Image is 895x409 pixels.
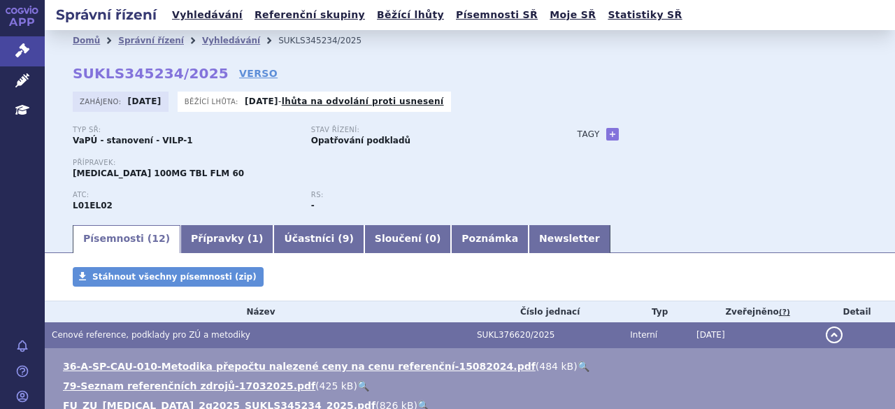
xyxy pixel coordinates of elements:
strong: VaPÚ - stanovení - VILP-1 [73,136,193,145]
span: Cenové reference, podklady pro ZÚ a metodiky [52,330,250,340]
a: Moje SŘ [545,6,600,24]
th: Název [45,301,470,322]
span: 9 [343,233,350,244]
a: Sloučení (0) [364,225,451,253]
p: RS: [311,191,536,199]
span: [MEDICAL_DATA] 100MG TBL FLM 60 [73,168,244,178]
strong: [DATE] [128,96,162,106]
a: Vyhledávání [202,36,260,45]
p: Typ SŘ: [73,126,297,134]
a: Běžící lhůty [373,6,448,24]
span: Běžící lhůta: [185,96,241,107]
a: Účastníci (9) [273,225,364,253]
a: Písemnosti SŘ [452,6,542,24]
a: Statistiky SŘ [603,6,686,24]
a: 🔍 [578,361,589,372]
li: ( ) [63,379,881,393]
span: 484 kB [539,361,573,372]
a: 79-Seznam referenčních zdrojů-17032025.pdf [63,380,315,392]
a: Přípravky (1) [180,225,273,253]
p: Přípravek: [73,159,550,167]
span: 0 [429,233,436,244]
th: Zveřejněno [689,301,819,322]
li: ( ) [63,359,881,373]
a: lhůta na odvolání proti usnesení [282,96,444,106]
a: Poznámka [451,225,529,253]
a: Referenční skupiny [250,6,369,24]
h2: Správní řízení [45,5,168,24]
td: [DATE] [689,322,819,348]
strong: Opatřování podkladů [311,136,410,145]
strong: - [311,201,315,210]
button: detail [826,327,843,343]
p: Stav řízení: [311,126,536,134]
th: Číslo jednací [470,301,623,322]
p: - [245,96,444,107]
strong: SUKLS345234/2025 [73,65,229,82]
abbr: (?) [779,308,790,317]
th: Typ [623,301,689,322]
a: + [606,128,619,141]
p: ATC: [73,191,297,199]
a: Stáhnout všechny písemnosti (zip) [73,267,264,287]
a: 36-A-SP-CAU-010-Metodika přepočtu nalezené ceny na cenu referenční-15082024.pdf [63,361,536,372]
h3: Tagy [578,126,600,143]
span: 425 kB [320,380,354,392]
strong: [DATE] [245,96,278,106]
span: Stáhnout všechny písemnosti (zip) [92,272,257,282]
span: 1 [252,233,259,244]
span: Interní [630,330,657,340]
li: SUKLS345234/2025 [278,30,380,51]
a: Domů [73,36,100,45]
strong: AKALABRUTINIB [73,201,113,210]
th: Detail [819,301,895,322]
a: 🔍 [357,380,369,392]
td: SUKL376620/2025 [470,322,623,348]
span: Zahájeno: [80,96,124,107]
span: 12 [152,233,165,244]
a: Newsletter [529,225,610,253]
a: VERSO [239,66,278,80]
a: Vyhledávání [168,6,247,24]
a: Správní řízení [118,36,184,45]
a: Písemnosti (12) [73,225,180,253]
